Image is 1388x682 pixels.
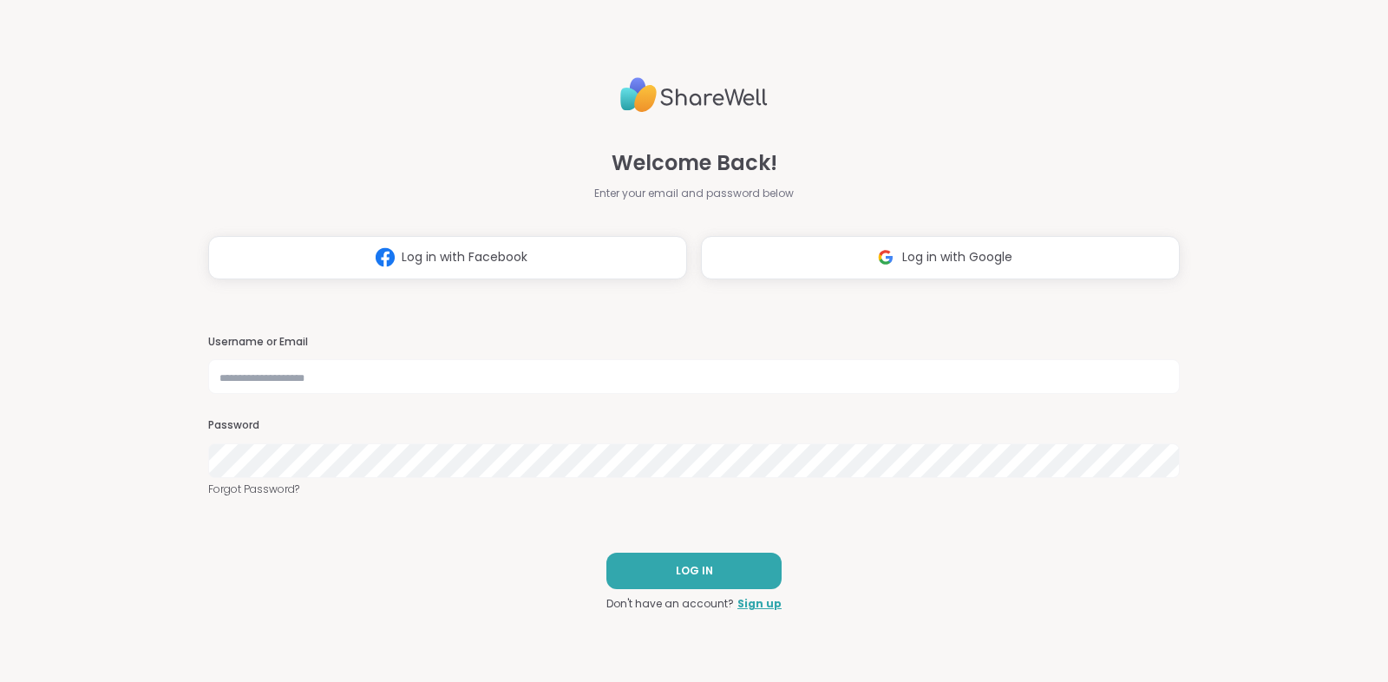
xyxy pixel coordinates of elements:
span: Welcome Back! [612,148,777,179]
span: Don't have an account? [606,596,734,612]
span: Enter your email and password below [594,186,794,201]
button: LOG IN [606,553,782,589]
a: Forgot Password? [208,482,1180,497]
span: LOG IN [676,563,713,579]
button: Log in with Facebook [208,236,687,279]
h3: Password [208,418,1180,433]
img: ShareWell Logomark [869,241,902,273]
span: Log in with Facebook [402,248,527,266]
img: ShareWell Logomark [369,241,402,273]
span: Log in with Google [902,248,1012,266]
h3: Username or Email [208,335,1180,350]
img: ShareWell Logo [620,70,768,120]
a: Sign up [737,596,782,612]
button: Log in with Google [701,236,1180,279]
